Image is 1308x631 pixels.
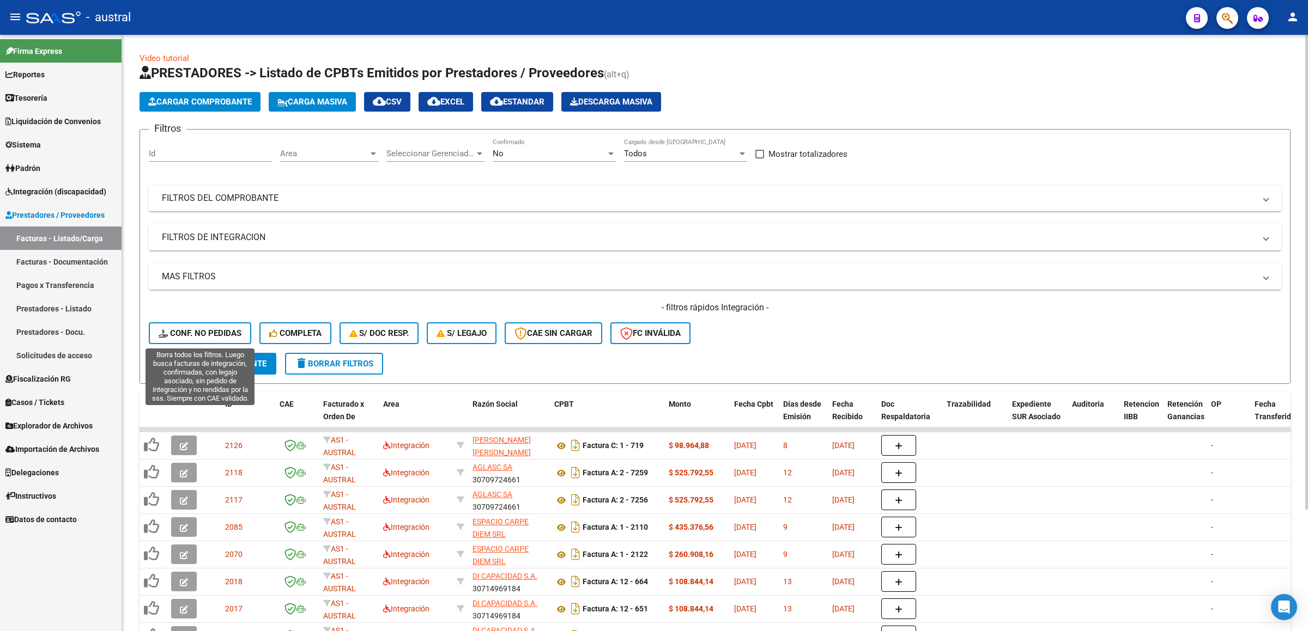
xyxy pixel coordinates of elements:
[669,468,713,477] strong: $ 525.792,55
[1286,10,1299,23] mat-icon: person
[568,573,583,590] i: Descargar documento
[162,192,1255,204] mat-panel-title: FILTROS DEL COMPROBANTE
[1271,594,1297,620] div: Open Intercom Messenger
[568,600,583,617] i: Descargar documento
[149,322,251,344] button: Conf. no pedidas
[624,149,647,158] span: Todos
[323,572,368,605] span: AS1 - AUSTRAL SALUD RNAS
[437,328,487,338] span: S/ legajo
[550,393,664,440] datatable-header-cell: CPBT
[1211,441,1213,450] span: -
[275,393,319,440] datatable-header-cell: CAE
[734,577,756,586] span: [DATE]
[832,441,855,450] span: [DATE]
[5,443,99,455] span: Importación de Archivos
[1211,550,1213,559] span: -
[159,359,267,369] span: Buscar Comprobante
[140,65,604,81] span: PRESTADORES -> Listado de CPBTs Emitidos por Prestadores / Proveedores
[734,523,756,531] span: [DATE]
[734,400,773,408] span: Fecha Cpbt
[5,490,56,502] span: Instructivos
[1211,468,1213,477] span: -
[877,393,942,440] datatable-header-cell: Doc Respaldatoria
[9,10,22,23] mat-icon: menu
[277,97,347,107] span: Carga Masiva
[832,550,855,559] span: [DATE]
[669,523,713,531] strong: $ 435.376,56
[832,604,855,613] span: [DATE]
[570,97,652,107] span: Descarga Masiva
[832,495,855,504] span: [DATE]
[473,544,529,566] span: ESPACIO CARPE DIEM SRL
[473,436,531,457] span: [PERSON_NAME] [PERSON_NAME]
[269,328,322,338] span: Completa
[427,95,440,108] mat-icon: cloud_download
[1008,393,1068,440] datatable-header-cell: Expediente SUR Asociado
[5,420,93,432] span: Explorador de Archivos
[1124,400,1159,421] span: Retencion IIBB
[285,353,383,375] button: Borrar Filtros
[832,400,863,421] span: Fecha Recibido
[427,97,464,107] span: EXCEL
[610,322,691,344] button: FC Inválida
[373,95,386,108] mat-icon: cloud_download
[225,468,243,477] span: 2118
[583,523,648,532] strong: Factura A: 1 - 2110
[323,544,368,578] span: AS1 - AUSTRAL SALUD RNAS
[734,495,756,504] span: [DATE]
[225,604,243,613] span: 2017
[159,328,241,338] span: Conf. no pedidas
[383,495,429,504] span: Integración
[783,400,821,421] span: Días desde Emisión
[323,463,368,497] span: AS1 - AUSTRAL SALUD RNAS
[280,400,294,408] span: CAE
[323,400,364,421] span: Facturado x Orden De
[473,516,546,538] div: 30717056295
[1211,495,1213,504] span: -
[225,441,243,450] span: 2126
[383,604,429,613] span: Integración
[140,92,261,112] button: Cargar Comprobante
[490,97,544,107] span: Estandar
[383,468,429,477] span: Integración
[149,353,276,375] button: Buscar Comprobante
[1068,393,1119,440] datatable-header-cell: Auditoria
[620,328,681,338] span: FC Inválida
[1012,400,1061,421] span: Expediente SUR Asociado
[5,115,101,127] span: Liquidación de Convenios
[473,572,537,580] span: DI CAPACIDAD S.A.
[386,149,475,158] span: Seleccionar Gerenciador
[162,271,1255,283] mat-panel-title: MAS FILTROS
[669,441,709,450] strong: $ 98.964,88
[225,523,243,531] span: 2085
[583,496,648,505] strong: Factura A: 2 - 7256
[783,550,788,559] span: 9
[832,468,855,477] span: [DATE]
[473,570,546,593] div: 30714969184
[583,605,648,614] strong: Factura A: 12 - 651
[583,550,648,559] strong: Factura A: 1 - 2122
[473,488,546,511] div: 30709724661
[554,400,574,408] span: CPBT
[832,577,855,586] span: [DATE]
[225,400,232,408] span: ID
[568,518,583,536] i: Descargar documento
[419,92,473,112] button: EXCEL
[1207,393,1250,440] datatable-header-cell: OP
[568,464,583,481] i: Descargar documento
[1211,400,1221,408] span: OP
[568,491,583,509] i: Descargar documento
[828,393,877,440] datatable-header-cell: Fecha Recibido
[583,469,648,477] strong: Factura A: 2 - 7259
[783,523,788,531] span: 9
[561,92,661,112] app-download-masive: Descarga masiva de comprobantes (adjuntos)
[669,400,691,408] span: Monto
[583,442,644,450] strong: Factura C: 1 - 719
[5,162,40,174] span: Padrón
[505,322,602,344] button: CAE SIN CARGAR
[669,604,713,613] strong: $ 108.844,14
[473,400,518,408] span: Razón Social
[259,322,331,344] button: Completa
[473,543,546,566] div: 30717056295
[5,209,105,221] span: Prestadores / Proveedores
